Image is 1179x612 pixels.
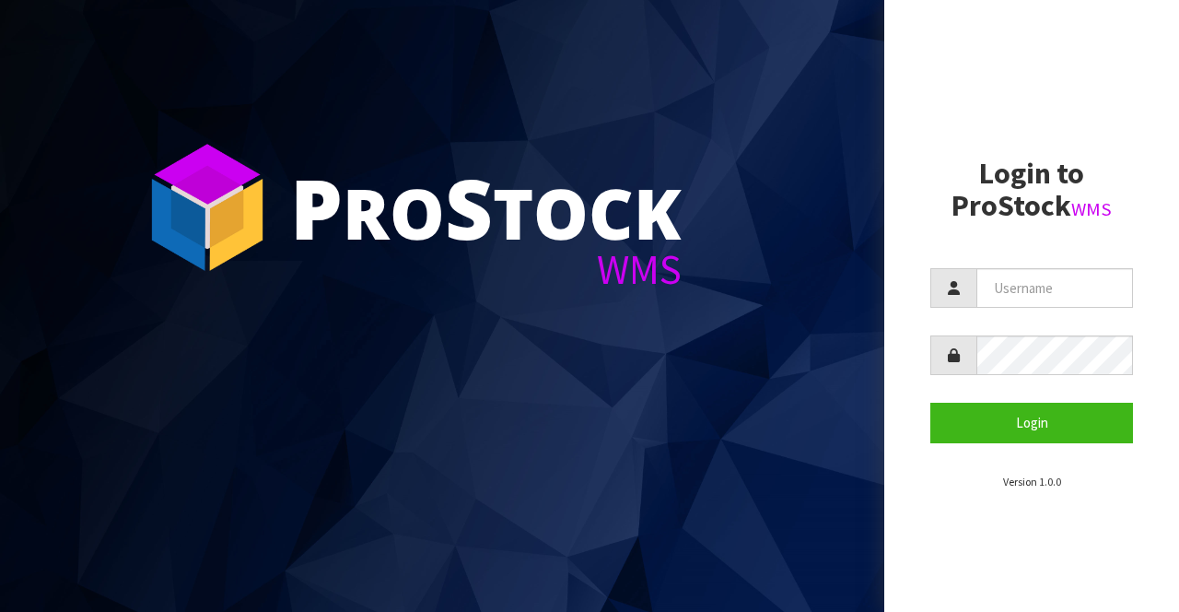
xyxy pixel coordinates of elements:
img: ProStock Cube [138,138,276,277]
input: Username [976,268,1133,308]
small: Version 1.0.0 [1003,475,1061,488]
button: Login [930,403,1133,442]
div: WMS [290,249,682,290]
small: WMS [1071,197,1112,221]
span: S [445,151,493,264]
div: ro tock [290,166,682,249]
h2: Login to ProStock [930,158,1133,222]
span: P [290,151,343,264]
